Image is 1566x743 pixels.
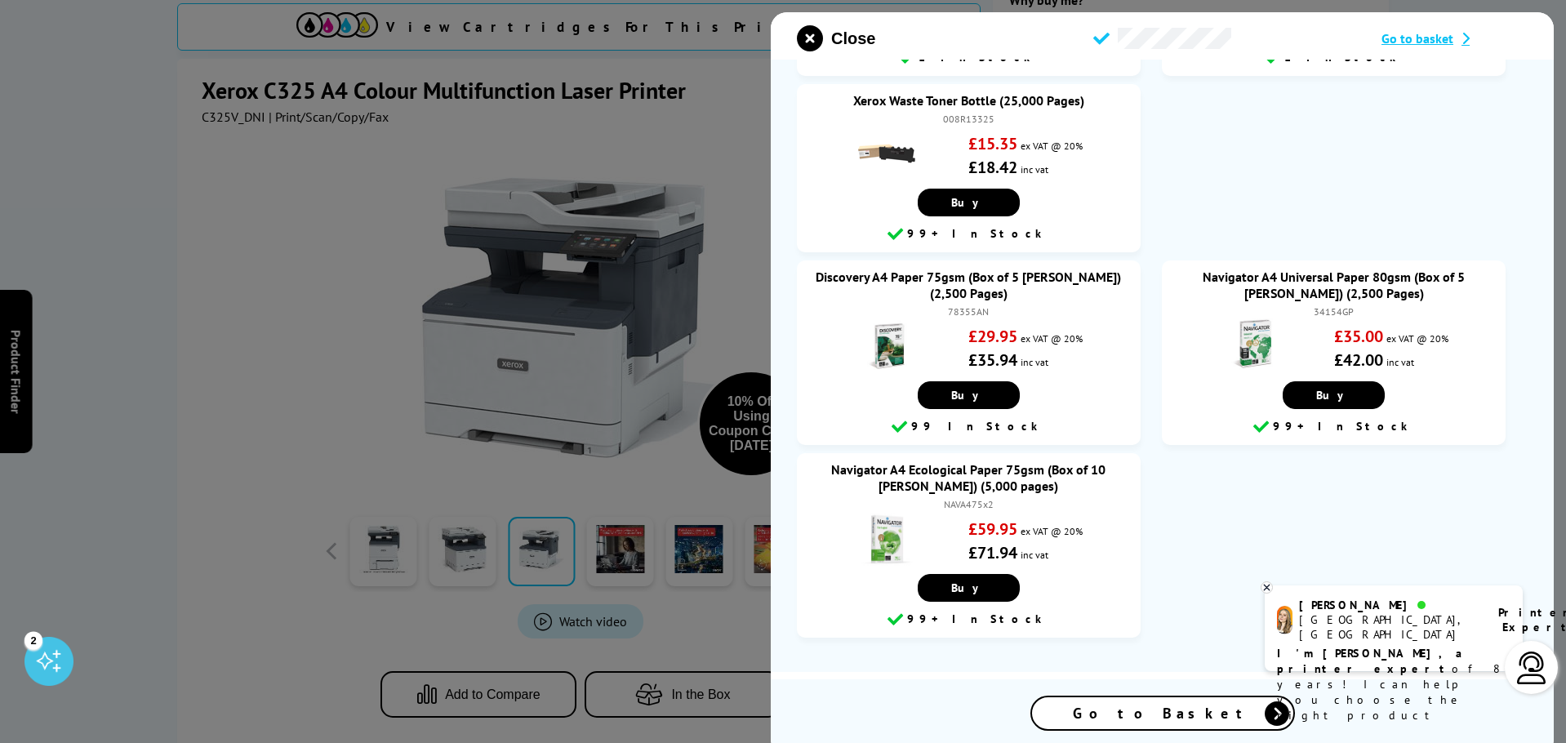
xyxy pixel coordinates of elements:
a: Discovery A4 Paper 75gsm (Box of 5 [PERSON_NAME]) (2,500 Pages) [816,269,1121,301]
span: ex VAT @ 20% [1021,525,1083,537]
strong: £18.42 [968,157,1017,178]
div: 99+ In Stock [805,610,1132,630]
img: amy-livechat.png [1277,606,1292,634]
span: Buy [951,195,986,210]
a: Go to basket [1381,30,1528,47]
span: Buy [1316,388,1351,403]
span: Close [831,29,875,48]
div: [PERSON_NAME] [1299,598,1478,612]
a: Navigator A4 Universal Paper 80gsm (Box of 5 [PERSON_NAME]) (2,500 Pages) [1203,269,1465,301]
span: inc vat [1386,356,1414,368]
div: 34154GP [1178,305,1489,318]
div: 99+ In Stock [1170,417,1497,437]
strong: £29.95 [968,326,1017,347]
span: inc vat [1021,356,1048,368]
button: close modal [797,25,875,51]
b: I'm [PERSON_NAME], a printer expert [1277,646,1467,676]
div: 78355AN [813,305,1124,318]
strong: £35.00 [1334,326,1383,347]
strong: £59.95 [968,518,1017,540]
strong: £42.00 [1334,349,1383,371]
div: 99+ In Stock [805,225,1132,244]
img: Xerox Waste Toner Bottle (25,000 Pages) [858,125,915,182]
a: Xerox Waste Toner Bottle (25,000 Pages) [853,92,1084,109]
strong: £71.94 [968,542,1017,563]
div: 2 [24,631,42,649]
span: ex VAT @ 20% [1021,332,1083,345]
div: NAVA475x2 [813,498,1124,510]
img: user-headset-light.svg [1515,652,1548,684]
span: ex VAT @ 20% [1021,140,1083,152]
div: [GEOGRAPHIC_DATA], [GEOGRAPHIC_DATA] [1299,612,1478,642]
strong: £35.94 [968,349,1017,371]
span: Buy [951,581,986,595]
span: Buy [951,388,986,403]
a: Go to Basket [1030,696,1295,731]
img: Navigator A4 Universal Paper 80gsm (Box of 5 Reams) (2,500 Pages) [1224,318,1281,375]
span: Go to basket [1381,30,1453,47]
div: 99 In Stock [805,417,1132,437]
span: ex VAT @ 20% [1386,332,1448,345]
strong: £15.35 [968,133,1017,154]
img: Discovery A4 Paper 75gsm (Box of 5 Reams) (2,500 Pages) [858,318,915,375]
img: Navigator A4 Ecological Paper 75gsm (Box of 10 Reams) (5,000 pages) [858,510,915,567]
div: 008R13325 [813,113,1124,125]
span: inc vat [1021,163,1048,176]
a: Navigator A4 Ecological Paper 75gsm (Box of 10 [PERSON_NAME]) (5,000 pages) [831,461,1106,494]
span: Go to Basket [1073,704,1252,723]
span: inc vat [1021,549,1048,561]
p: of 8 years! I can help you choose the right product [1277,646,1510,723]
